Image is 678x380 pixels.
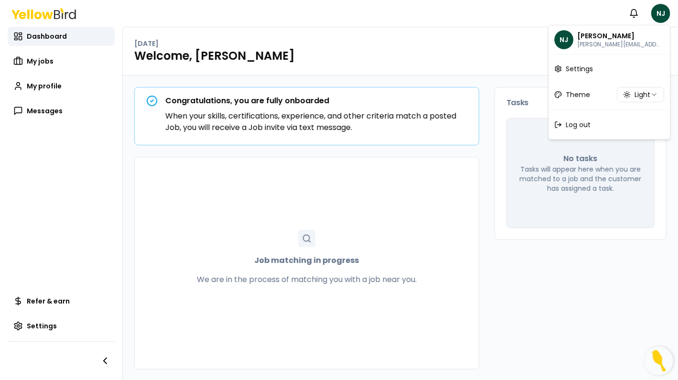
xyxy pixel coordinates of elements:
[577,31,661,41] p: Nelson Justice
[554,30,573,49] span: NJ
[566,64,593,74] span: Settings
[566,120,591,130] span: Log out
[577,41,661,48] p: nelson.justice@outlook.com
[566,90,590,99] span: Theme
